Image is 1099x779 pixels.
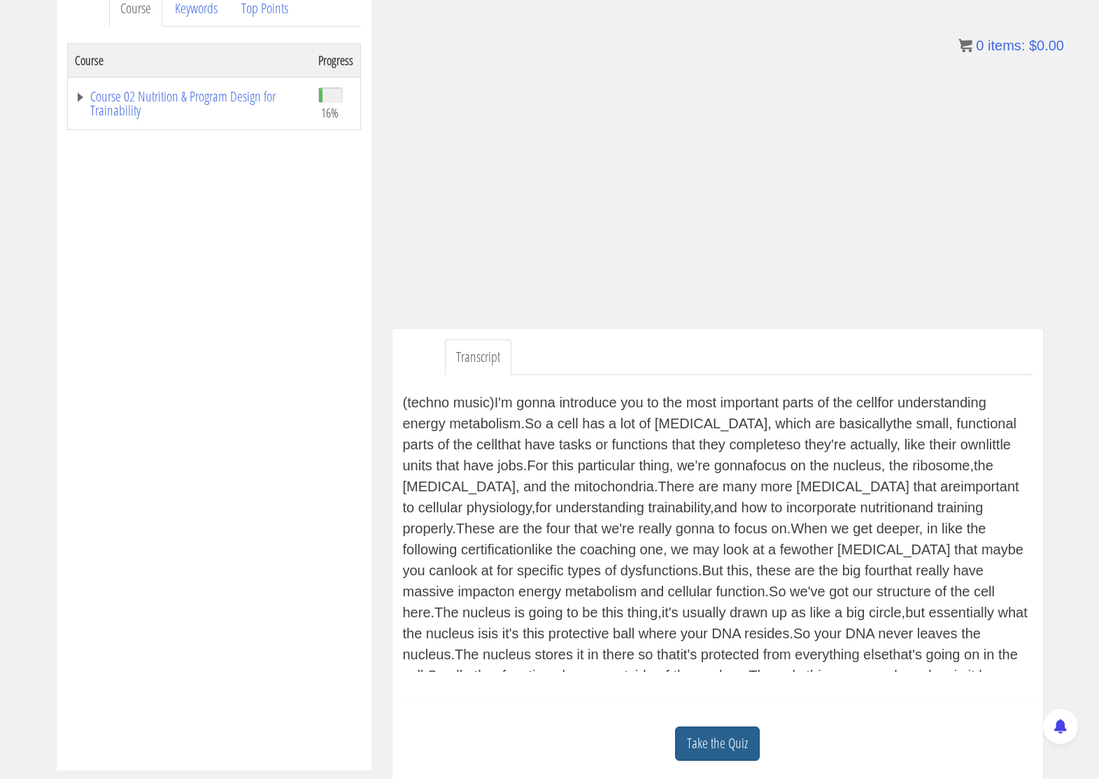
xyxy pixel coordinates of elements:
a: Take the Quiz [675,727,760,761]
th: Progress [311,43,361,77]
a: 0 items: $0.00 [958,38,1064,53]
a: Course 02 Nutrition & Program Design for Trainability [75,90,304,118]
div: (techno music) important parts of the cell for understanding energy metabolism. So a cell has a l... [403,392,1033,672]
img: icon11.png [958,38,972,52]
bdi: 0.00 [1029,38,1064,53]
span: 16% [321,105,339,120]
span: 0 [976,38,984,53]
span: items: [988,38,1025,53]
v: I'm gonna introduce you to the most [495,395,716,410]
th: Course [67,43,311,77]
span: $ [1029,38,1037,53]
a: Transcript [445,339,511,375]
